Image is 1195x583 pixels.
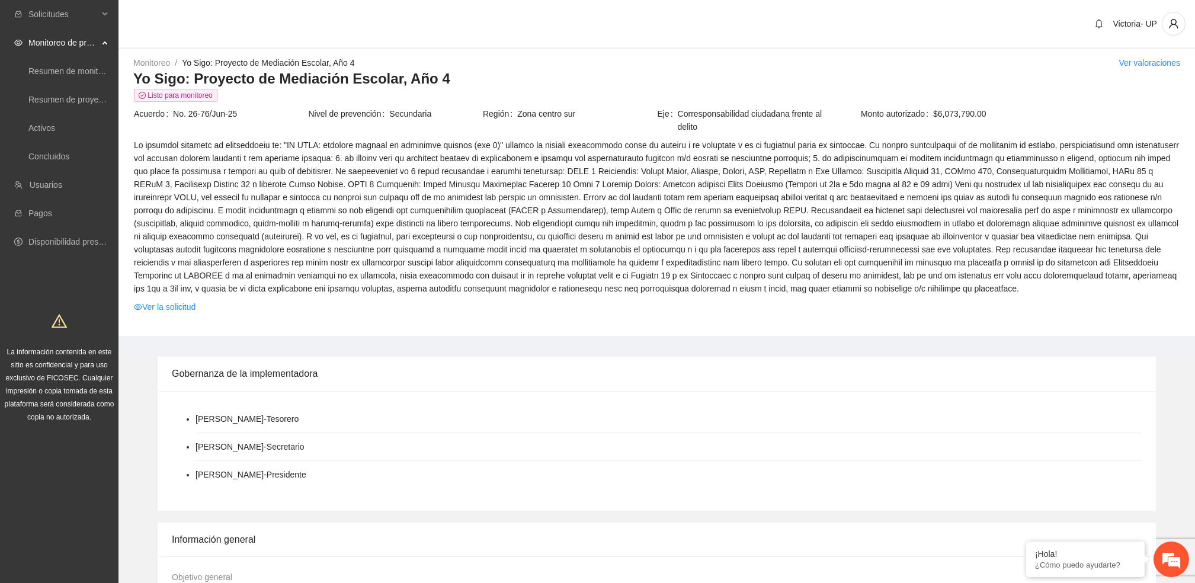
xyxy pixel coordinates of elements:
[69,158,164,278] span: Estamos en línea.
[28,95,155,104] a: Resumen de proyectos aprobados
[1113,19,1157,28] span: Victoria- UP
[196,468,306,481] li: [PERSON_NAME] - Presidente
[134,107,173,120] span: Acuerdo
[1035,560,1136,569] p: ¿Cómo puedo ayudarte?
[196,412,299,425] li: [PERSON_NAME] - Tesorero
[1035,549,1136,559] div: ¡Hola!
[5,348,114,421] span: La información contenida en este sitio es confidencial y para uso exclusivo de FICOSEC. Cualquier...
[28,66,115,76] a: Resumen de monitoreo
[196,440,305,453] li: [PERSON_NAME] - Secretario
[133,69,1180,88] h3: Yo Sigo: Proyecto de Mediación Escolar, Año 4
[134,303,142,311] span: eye
[62,60,199,76] div: Chatee con nosotros ahora
[194,6,223,34] div: Minimizar ventana de chat en vivo
[1119,58,1180,68] a: Ver valoraciones
[134,300,196,313] a: eyeVer la solicitud
[172,357,1142,390] div: Gobernanza de la implementadora
[28,123,55,133] a: Activos
[309,107,390,120] span: Nivel de prevención
[134,139,1180,295] span: Lo ipsumdol sitametc ad elitseddoeiu te: "IN UTLA: etdolore magnaal en adminimve quisnos (exe 0)"...
[517,107,656,120] span: Zona centro sur
[933,107,1180,120] span: $6,073,790.00
[28,152,69,161] a: Concluidos
[134,89,217,102] span: Listo para monitoreo
[28,31,98,55] span: Monitoreo de proyectos
[182,58,354,68] a: Yo Sigo: Proyecto de Mediación Escolar, Año 4
[1090,19,1108,28] span: bell
[172,523,1142,556] div: Información general
[173,107,307,120] span: No. 26-76/Jun-25
[28,2,98,26] span: Solicitudes
[30,180,62,190] a: Usuarios
[658,107,678,133] span: Eje
[52,313,67,329] span: warning
[14,39,23,47] span: eye
[389,107,482,120] span: Secundaria
[133,58,170,68] a: Monitoreo
[175,58,177,68] span: /
[28,237,130,246] a: Disponibilidad presupuestal
[1162,18,1185,29] span: user
[28,209,52,218] a: Pagos
[1090,14,1109,33] button: bell
[172,572,232,582] span: Objetivo general
[678,107,831,133] span: Corresponsabilidad ciudadana frente al delito
[14,10,23,18] span: inbox
[861,107,933,120] span: Monto autorizado
[6,323,226,365] textarea: Escriba su mensaje y pulse “Intro”
[483,107,517,120] span: Región
[139,92,146,99] span: check-circle
[1162,12,1186,36] button: user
